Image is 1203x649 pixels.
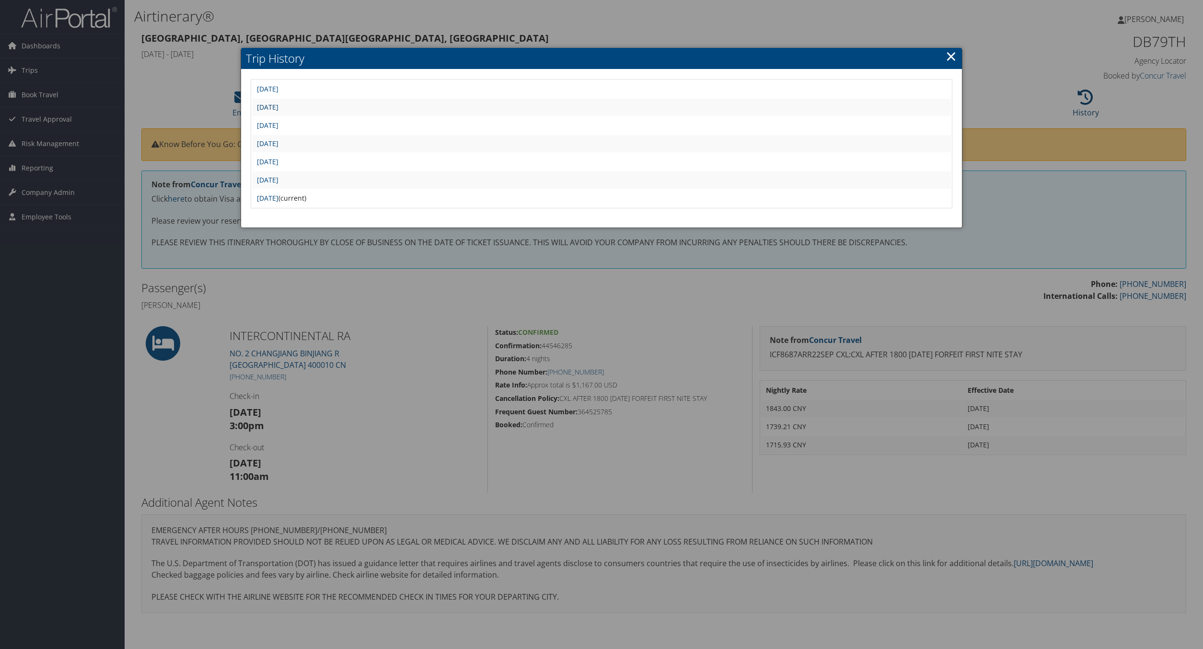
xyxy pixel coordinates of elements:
a: × [946,46,957,66]
a: [DATE] [257,194,278,203]
a: [DATE] [257,157,278,166]
a: [DATE] [257,102,278,112]
h2: Trip History [241,48,962,69]
td: (current) [252,190,951,207]
a: [DATE] [257,84,278,93]
a: [DATE] [257,175,278,184]
a: [DATE] [257,121,278,130]
a: [DATE] [257,139,278,148]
